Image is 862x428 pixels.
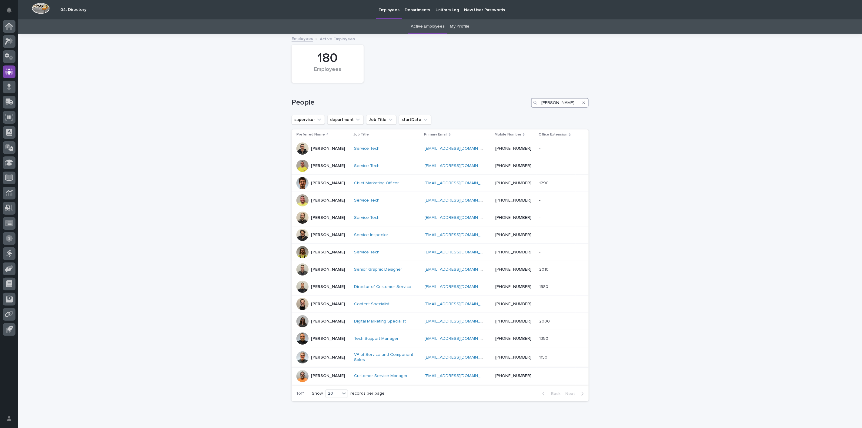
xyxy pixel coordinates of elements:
div: Notifications [8,7,15,17]
p: - [539,372,542,379]
p: 1580 [539,283,550,289]
tr: [PERSON_NAME]Digital Marketing Specialist [EMAIL_ADDRESS][DOMAIN_NAME] [PHONE_NUMBER]20002000 [292,313,589,330]
button: startDate [399,115,431,125]
a: Employees [292,35,313,42]
a: [EMAIL_ADDRESS][DOMAIN_NAME] [425,198,493,202]
a: Chief Marketing Officer [354,181,399,186]
a: [PHONE_NUMBER] [495,374,531,378]
tr: [PERSON_NAME]Service Tech [EMAIL_ADDRESS][DOMAIN_NAME] [PHONE_NUMBER]-- [292,209,589,226]
a: Tech Support Manager [354,336,399,341]
p: [PERSON_NAME] [311,232,345,238]
span: Back [547,392,560,396]
p: Active Employees [320,35,355,42]
tr: [PERSON_NAME]VP of Service and Component Sales [EMAIL_ADDRESS][DOMAIN_NAME] [PHONE_NUMBER]11501150 [292,347,589,368]
p: 1 of 1 [292,386,309,401]
button: Next [563,391,589,396]
p: [PERSON_NAME] [311,250,345,255]
p: Office Extension [539,131,567,138]
input: Search [531,98,589,108]
a: [EMAIL_ADDRESS][DOMAIN_NAME] [425,267,493,272]
p: Mobile Number [495,131,521,138]
div: Employees [302,66,353,79]
a: Active Employees [411,19,445,34]
a: Service Tech [354,198,379,203]
button: Job Title [366,115,396,125]
button: supervisor [292,115,325,125]
a: [PHONE_NUMBER] [495,198,531,202]
tr: [PERSON_NAME]Tech Support Manager [EMAIL_ADDRESS][DOMAIN_NAME] [PHONE_NUMBER]13501350 [292,330,589,347]
a: [PHONE_NUMBER] [495,302,531,306]
a: [EMAIL_ADDRESS][DOMAIN_NAME] [425,181,493,185]
a: Customer Service Manager [354,373,408,379]
a: Digital Marketing Specialist [354,319,406,324]
p: - [539,231,542,238]
tr: [PERSON_NAME]Chief Marketing Officer [EMAIL_ADDRESS][DOMAIN_NAME] [PHONE_NUMBER]12901290 [292,175,589,192]
a: [EMAIL_ADDRESS][DOMAIN_NAME] [425,285,493,289]
p: [PERSON_NAME] [311,163,345,169]
a: [PHONE_NUMBER] [495,233,531,237]
a: [EMAIL_ADDRESS][DOMAIN_NAME] [425,336,493,341]
a: Content Specialist [354,302,389,307]
p: [PERSON_NAME] [311,146,345,151]
p: [PERSON_NAME] [311,319,345,324]
button: Notifications [3,4,15,16]
a: Service Inspector [354,232,388,238]
p: [PERSON_NAME] [311,302,345,307]
button: Back [537,391,563,396]
div: 20 [326,390,340,397]
p: Show [312,391,323,396]
p: 1150 [539,354,549,360]
p: - [539,300,542,307]
a: Director of Customer Service [354,284,411,289]
p: - [539,249,542,255]
a: [EMAIL_ADDRESS][DOMAIN_NAME] [425,250,493,254]
p: 1290 [539,179,550,186]
p: - [539,145,542,151]
tr: [PERSON_NAME]Senior Graphic Designer [EMAIL_ADDRESS][DOMAIN_NAME] [PHONE_NUMBER]20102010 [292,261,589,278]
a: [EMAIL_ADDRESS][DOMAIN_NAME] [425,319,493,323]
a: Service Tech [354,250,379,255]
a: [EMAIL_ADDRESS][DOMAIN_NAME] [425,216,493,220]
a: Service Tech [354,215,379,220]
p: [PERSON_NAME] [311,198,345,203]
a: [PHONE_NUMBER] [495,355,531,359]
p: Preferred Name [296,131,325,138]
tr: [PERSON_NAME]Service Inspector [EMAIL_ADDRESS][DOMAIN_NAME] [PHONE_NUMBER]-- [292,226,589,244]
p: - [539,197,542,203]
p: [PERSON_NAME] [311,355,345,360]
a: [PHONE_NUMBER] [495,164,531,168]
tr: [PERSON_NAME]Service Tech [EMAIL_ADDRESS][DOMAIN_NAME] [PHONE_NUMBER]-- [292,157,589,175]
p: Primary Email [424,131,447,138]
a: [PHONE_NUMBER] [495,336,531,341]
a: [EMAIL_ADDRESS][DOMAIN_NAME] [425,233,493,237]
a: [PHONE_NUMBER] [495,181,531,185]
a: [EMAIL_ADDRESS][DOMAIN_NAME] [425,355,493,359]
a: Senior Graphic Designer [354,267,402,272]
a: [PHONE_NUMBER] [495,285,531,289]
a: [PHONE_NUMBER] [495,216,531,220]
button: department [327,115,364,125]
a: [PHONE_NUMBER] [495,319,531,323]
p: [PERSON_NAME] [311,181,345,186]
a: My Profile [450,19,469,34]
p: [PERSON_NAME] [311,373,345,379]
h1: People [292,98,529,107]
p: records per page [350,391,385,396]
p: [PERSON_NAME] [311,284,345,289]
a: VP of Service and Component Sales [354,352,415,363]
p: [PERSON_NAME] [311,336,345,341]
tr: [PERSON_NAME]Service Tech [EMAIL_ADDRESS][DOMAIN_NAME] [PHONE_NUMBER]-- [292,192,589,209]
a: Service Tech [354,146,379,151]
tr: [PERSON_NAME]Service Tech [EMAIL_ADDRESS][DOMAIN_NAME] [PHONE_NUMBER]-- [292,140,589,157]
tr: [PERSON_NAME]Director of Customer Service [EMAIL_ADDRESS][DOMAIN_NAME] [PHONE_NUMBER]15801580 [292,278,589,296]
a: [EMAIL_ADDRESS][DOMAIN_NAME] [425,302,493,306]
p: - [539,162,542,169]
span: Next [565,392,579,396]
a: [EMAIL_ADDRESS][DOMAIN_NAME] [425,164,493,168]
a: [EMAIL_ADDRESS][DOMAIN_NAME] [425,146,493,151]
p: - [539,214,542,220]
tr: [PERSON_NAME]Customer Service Manager [EMAIL_ADDRESS][DOMAIN_NAME] [PHONE_NUMBER]-- [292,367,589,385]
a: [EMAIL_ADDRESS][DOMAIN_NAME] [425,374,493,378]
p: Job Title [353,131,369,138]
